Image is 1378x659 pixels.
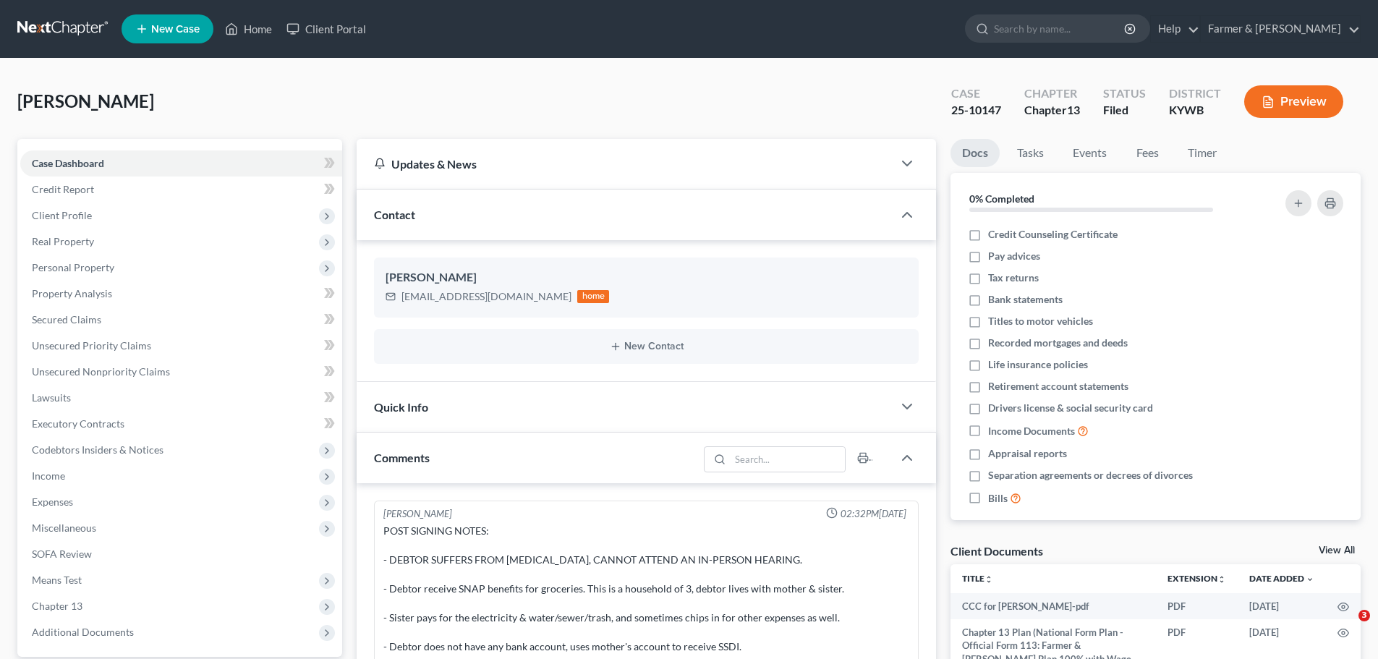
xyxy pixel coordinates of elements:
[17,90,154,111] span: [PERSON_NAME]
[988,468,1193,482] span: Separation agreements or decrees of divorces
[950,543,1043,558] div: Client Documents
[20,177,342,203] a: Credit Report
[32,626,134,638] span: Additional Documents
[20,307,342,333] a: Secured Claims
[383,507,452,521] div: [PERSON_NAME]
[1156,593,1238,619] td: PDF
[1024,102,1080,119] div: Chapter
[988,227,1118,242] span: Credit Counseling Certificate
[20,385,342,411] a: Lawsuits
[988,491,1008,506] span: Bills
[1061,139,1118,167] a: Events
[1217,575,1226,584] i: unfold_more
[988,292,1063,307] span: Bank statements
[32,443,163,456] span: Codebtors Insiders & Notices
[950,139,1000,167] a: Docs
[1201,16,1360,42] a: Farmer & [PERSON_NAME]
[1005,139,1055,167] a: Tasks
[32,287,112,299] span: Property Analysis
[988,271,1039,285] span: Tax returns
[32,391,71,404] span: Lawsuits
[32,313,101,326] span: Secured Claims
[20,411,342,437] a: Executory Contracts
[1329,610,1364,645] iframe: Intercom live chat
[32,574,82,586] span: Means Test
[1168,573,1226,584] a: Extensionunfold_more
[374,156,875,171] div: Updates & News
[577,290,609,303] div: home
[1103,102,1146,119] div: Filed
[1103,85,1146,102] div: Status
[1306,575,1314,584] i: expand_more
[1249,573,1314,584] a: Date Added expand_more
[1358,610,1370,621] span: 3
[1024,85,1080,102] div: Chapter
[1176,139,1228,167] a: Timer
[32,600,82,612] span: Chapter 13
[1169,85,1221,102] div: District
[1067,103,1080,116] span: 13
[20,541,342,567] a: SOFA Review
[841,507,906,521] span: 02:32PM[DATE]
[20,359,342,385] a: Unsecured Nonpriority Claims
[151,24,200,35] span: New Case
[988,401,1153,415] span: Drivers license & social security card
[20,281,342,307] a: Property Analysis
[32,261,114,273] span: Personal Property
[988,446,1067,461] span: Appraisal reports
[218,16,279,42] a: Home
[401,289,571,304] div: [EMAIL_ADDRESS][DOMAIN_NAME]
[374,400,428,414] span: Quick Info
[1124,139,1170,167] a: Fees
[988,424,1075,438] span: Income Documents
[32,235,94,247] span: Real Property
[1169,102,1221,119] div: KYWB
[32,183,94,195] span: Credit Report
[1319,545,1355,556] a: View All
[374,451,430,464] span: Comments
[988,249,1040,263] span: Pay advices
[20,150,342,177] a: Case Dashboard
[988,314,1093,328] span: Titles to motor vehicles
[731,447,846,472] input: Search...
[951,102,1001,119] div: 25-10147
[988,336,1128,350] span: Recorded mortgages and deeds
[32,548,92,560] span: SOFA Review
[32,365,170,378] span: Unsecured Nonpriority Claims
[1244,85,1343,118] button: Preview
[32,209,92,221] span: Client Profile
[1238,593,1326,619] td: [DATE]
[386,341,907,352] button: New Contact
[32,157,104,169] span: Case Dashboard
[962,573,993,584] a: Titleunfold_more
[969,192,1034,205] strong: 0% Completed
[984,575,993,584] i: unfold_more
[32,339,151,352] span: Unsecured Priority Claims
[32,496,73,508] span: Expenses
[386,269,907,286] div: [PERSON_NAME]
[988,379,1128,394] span: Retirement account statements
[32,522,96,534] span: Miscellaneous
[1151,16,1199,42] a: Help
[32,469,65,482] span: Income
[950,593,1156,619] td: CCC for [PERSON_NAME]-pdf
[20,333,342,359] a: Unsecured Priority Claims
[994,15,1126,42] input: Search by name...
[988,357,1088,372] span: Life insurance policies
[374,208,415,221] span: Contact
[32,417,124,430] span: Executory Contracts
[279,16,373,42] a: Client Portal
[951,85,1001,102] div: Case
